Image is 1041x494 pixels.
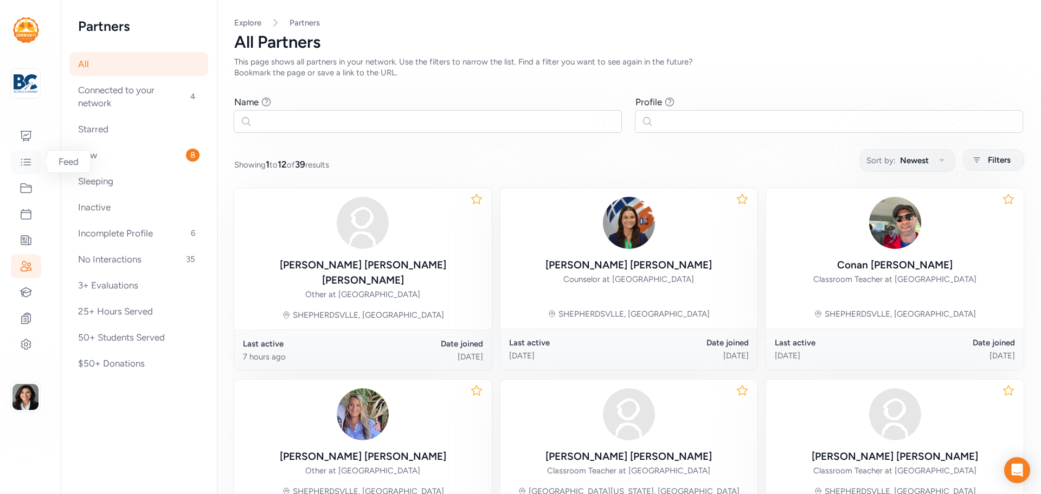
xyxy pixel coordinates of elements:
div: [PERSON_NAME] [PERSON_NAME] [545,258,712,273]
div: Inactive [69,195,208,219]
div: Other at [GEOGRAPHIC_DATA] [305,465,420,476]
div: Starred [69,117,208,141]
span: 1 [266,159,269,170]
span: Newest [900,154,929,167]
img: logo [13,17,39,43]
div: New [69,143,208,167]
span: 35 [182,253,200,266]
h2: Partners [78,17,200,35]
span: 8 [186,149,200,162]
span: Showing to of results [234,158,329,171]
img: jis2E5DRgOEsopJuK0qg [337,388,389,440]
img: j5dsHdIESTuZEFF2AZ4C [869,197,921,249]
div: [DATE] [629,350,749,361]
div: [DATE] [509,350,629,361]
div: Other at [GEOGRAPHIC_DATA] [305,289,420,300]
div: 25+ Hours Served [69,299,208,323]
div: Sleeping [69,169,208,193]
div: 7 hours ago [243,351,363,362]
div: Classroom Teacher at [GEOGRAPHIC_DATA] [813,465,976,476]
div: Last active [509,337,629,348]
div: Profile [635,95,662,108]
img: avatar38fbb18c.svg [603,388,655,440]
div: All Partners [234,33,1024,52]
span: 4 [186,90,200,103]
div: Classroom Teacher at [GEOGRAPHIC_DATA] [813,274,976,285]
div: [PERSON_NAME] [PERSON_NAME] [PERSON_NAME] [243,258,483,288]
div: SHEPHERDSVLLE, [GEOGRAPHIC_DATA] [293,310,444,320]
div: SHEPHERDSVLLE, [GEOGRAPHIC_DATA] [825,309,976,319]
div: No Interactions [69,247,208,271]
div: Connected to your network [69,78,208,115]
div: Conan [PERSON_NAME] [837,258,953,273]
a: Explore [234,18,261,28]
div: [PERSON_NAME] [PERSON_NAME] [280,449,446,464]
div: [DATE] [775,350,895,361]
div: Classroom Teacher at [GEOGRAPHIC_DATA] [547,465,710,476]
div: Date joined [363,338,483,349]
span: 12 [278,159,287,170]
div: All [69,52,208,76]
div: Counselor at [GEOGRAPHIC_DATA] [563,274,694,285]
div: This page shows all partners in your network. Use the filters to narrow the list. Find a filter y... [234,56,720,78]
div: $50+ Donations [69,351,208,375]
div: [PERSON_NAME] [PERSON_NAME] [812,449,978,464]
img: avatar38fbb18c.svg [869,388,921,440]
div: SHEPHERDSVLLE, [GEOGRAPHIC_DATA] [558,309,710,319]
img: logo [14,72,37,95]
a: Partners [290,17,320,28]
img: avatar38fbb18c.svg [337,197,389,249]
div: [PERSON_NAME] [PERSON_NAME] [545,449,712,464]
div: 50+ Students Served [69,325,208,349]
span: Sort by: [866,154,896,167]
span: 39 [295,159,305,170]
div: Last active [243,338,363,349]
button: Sort by:Newest [859,149,955,172]
span: 6 [187,227,200,240]
div: Incomplete Profile [69,221,208,245]
span: Filters [988,153,1011,166]
div: [DATE] [363,351,483,362]
div: Date joined [895,337,1015,348]
div: Name [234,95,259,108]
div: Last active [775,337,895,348]
div: Open Intercom Messenger [1004,457,1030,483]
div: Date joined [629,337,749,348]
div: [DATE] [895,350,1015,361]
div: 3+ Evaluations [69,273,208,297]
nav: Breadcrumb [234,17,1024,28]
img: 4FgtPXRYQTOEXKi8bj00 [603,197,655,249]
